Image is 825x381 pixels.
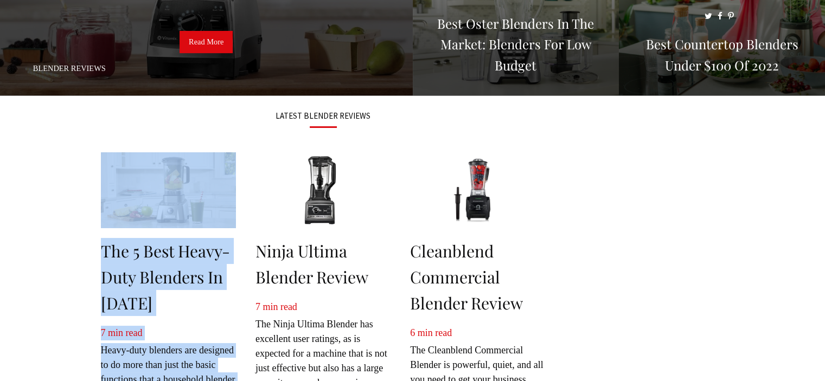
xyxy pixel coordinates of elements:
span: min read [263,301,297,312]
span: min read [418,327,452,338]
span: 6 [410,327,415,338]
a: Cleanblend Commercial Blender Review [410,240,523,314]
a: Blender Reviews [33,64,106,73]
img: The 5 Best Heavy-Duty Blenders in 2022 [101,152,236,228]
img: Ninja Ultima Blender Review [255,152,391,228]
img: Cleanblend Commercial Blender Review [410,152,545,228]
a: Best Oster Blenders in the Market: Blenders for Low Budget [413,82,619,93]
span: 7 [101,327,106,338]
a: Ninja Ultima Blender Review [255,240,368,288]
h3: LATEST BLENDER REVIEWS [101,112,546,120]
a: Best Countertop Blenders Under $100 of 2022 [619,82,825,93]
a: The 5 Best Heavy-Duty Blenders in [DATE] [101,240,230,314]
a: Read More [180,31,233,54]
span: 7 [255,301,260,312]
span: min read [108,327,142,338]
